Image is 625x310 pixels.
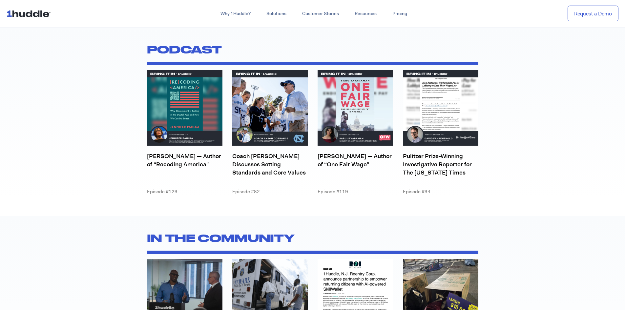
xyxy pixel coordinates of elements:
[232,188,260,195] a: Episode #82
[347,8,385,20] a: Resources
[147,229,478,247] h2: In the community
[568,6,618,22] a: Request a Demo
[403,188,430,195] a: Episode #94
[294,8,347,20] a: Customer Stories
[259,8,294,20] a: Solutions
[232,152,306,176] a: Coach [PERSON_NAME] Discusses Setting Standards and Core Values
[318,188,348,195] a: Episode #119
[403,152,472,176] a: Pulitzer Prize-Winning Investigative Reporter for The [US_STATE] Times
[147,152,221,168] a: [PERSON_NAME] — Author of “Recoding America"
[385,8,415,20] a: Pricing
[147,40,478,59] h2: PODCAST
[318,152,392,168] a: [PERSON_NAME] — Author of “One Fair Wage"
[7,7,53,20] img: ...
[147,188,177,195] a: Episode #129
[213,8,259,20] a: Why 1Huddle?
